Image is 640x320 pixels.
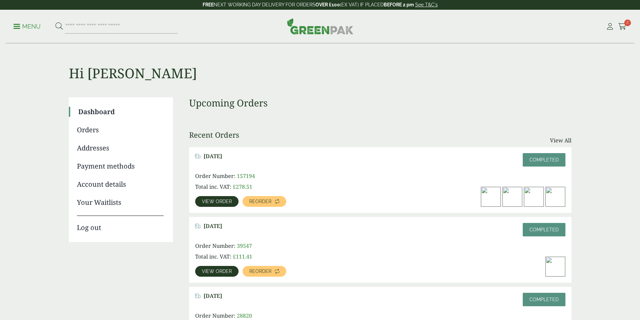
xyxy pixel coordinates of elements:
span: [DATE] [204,293,222,299]
span: Total inc. VAT: [195,183,231,190]
span: £ [233,183,236,190]
span: 28820 [237,312,252,319]
a: Reorder [243,266,286,277]
a: Log out [77,216,164,233]
img: dsc_0111a_1_3-300x449.jpg [546,187,565,207]
span: Order Number: [195,312,236,319]
bdi: 278.51 [233,183,252,190]
span: Total inc. VAT: [195,253,231,260]
a: Menu [13,22,41,29]
span: £ [233,253,236,260]
a: See T&C's [415,2,438,7]
a: Addresses [77,143,164,153]
a: Account details [77,179,164,189]
h3: Recent Orders [189,130,239,139]
a: 2 [618,21,627,32]
span: Completed [529,297,559,302]
a: Dashboard [78,107,164,117]
img: IMG_5673-300x200.jpg [503,187,522,207]
img: GreenPak Supplies [287,18,353,34]
span: Completed [529,227,559,232]
img: IMG_5677-300x200.jpg [524,187,544,207]
span: [DATE] [204,223,222,229]
a: View All [550,136,571,144]
a: View order [195,196,239,207]
strong: OVER £100 [315,2,340,7]
a: Reorder [243,196,286,207]
span: 39547 [237,242,252,249]
span: 2 [624,19,631,26]
span: Order Number: [195,172,236,180]
span: Completed [529,157,559,163]
bdi: 111.41 [233,253,252,260]
a: View order [195,266,239,277]
span: Reorder [249,199,271,204]
a: Your Waitlists [77,197,164,208]
h3: Upcoming Orders [189,97,571,109]
span: View order [202,199,232,204]
span: [DATE] [204,153,222,159]
span: 157194 [237,172,255,180]
h1: Hi [PERSON_NAME] [69,44,571,81]
a: Orders [77,125,164,135]
img: IMG_4535-300x195.jpg [546,257,565,276]
i: My Account [606,23,614,30]
span: Reorder [249,269,271,274]
a: Payment methods [77,161,164,171]
i: Cart [618,23,627,30]
strong: FREE [203,2,214,7]
p: Menu [13,22,41,31]
span: Order Number: [195,242,236,249]
span: View order [202,269,232,274]
img: DSC6053a-300x200.jpg [481,187,501,207]
strong: BEFORE 2 pm [384,2,414,7]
